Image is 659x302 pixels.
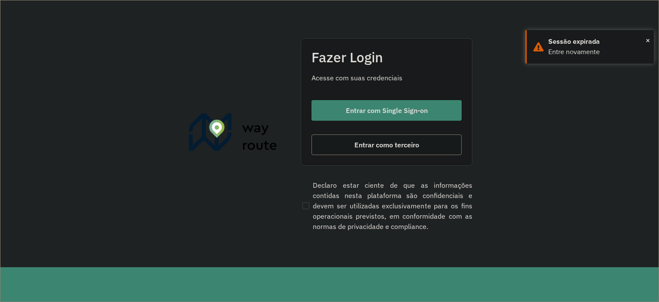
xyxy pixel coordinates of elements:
[311,73,462,83] p: Acesse com suas credenciais
[346,107,428,114] span: Entrar com Single Sign-on
[189,113,277,155] img: Roteirizador AmbevTech
[548,37,647,47] div: Sessão expirada
[301,180,472,232] label: Declaro estar ciente de que as informações contidas nesta plataforma são confidenciais e devem se...
[354,141,419,148] span: Entrar como terceiro
[646,34,650,47] span: ×
[311,100,462,121] button: button
[548,47,647,57] div: Entre novamente
[646,34,650,47] button: Close
[311,134,462,155] button: button
[311,49,462,65] h2: Fazer Login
